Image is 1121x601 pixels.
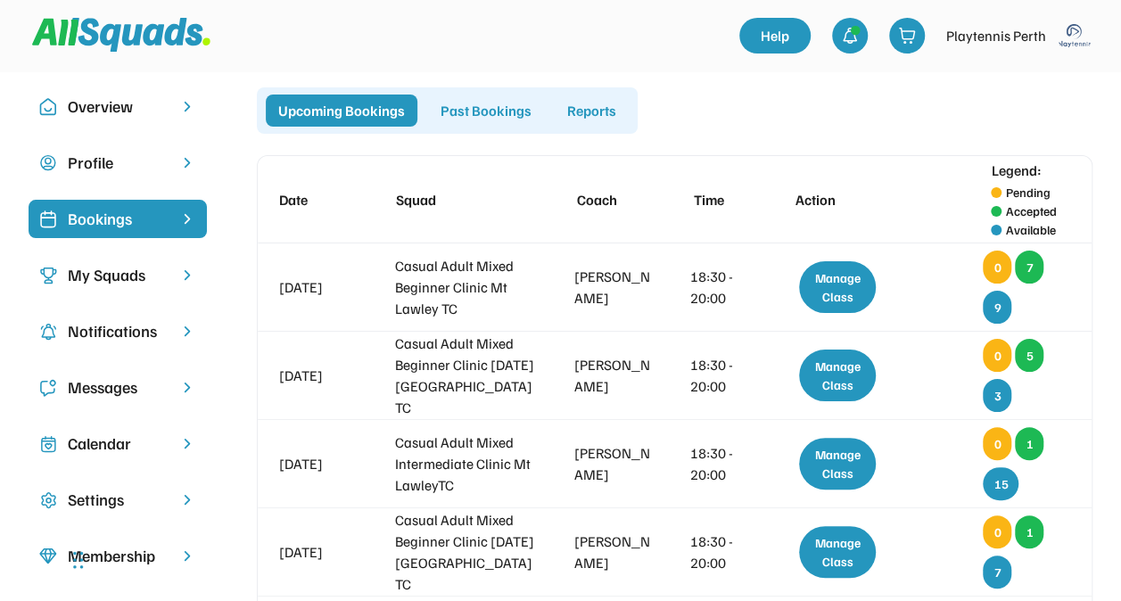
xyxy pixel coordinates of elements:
[1015,427,1043,460] div: 1
[983,556,1011,589] div: 7
[946,25,1046,46] div: Playtennis Perth
[983,515,1011,548] div: 0
[395,255,538,319] div: Casual Adult Mixed Beginner Clinic Mt Lawley TC
[799,261,876,313] div: Manage Class
[1015,339,1043,372] div: 5
[841,27,859,45] img: bell-03%20%281%29.svg
[396,189,539,210] div: Squad
[739,18,811,54] a: Help
[68,375,168,399] div: Messages
[574,442,654,485] div: [PERSON_NAME]
[279,365,359,386] div: [DATE]
[690,531,754,573] div: 18:30 - 20:00
[983,339,1011,372] div: 0
[1015,251,1043,284] div: 7
[574,531,654,573] div: [PERSON_NAME]
[1057,18,1092,54] img: playtennis%20blue%20logo%201.png
[983,251,1011,284] div: 0
[68,319,168,343] div: Notifications
[279,189,359,210] div: Date
[266,95,417,127] div: Upcoming Bookings
[799,526,876,578] div: Manage Class
[68,263,168,287] div: My Squads
[178,154,196,171] img: chevron-right.svg
[178,98,196,115] img: chevron-right.svg
[68,207,168,231] div: Bookings
[68,151,168,175] div: Profile
[39,210,57,228] img: Icon%20%2819%29.svg
[983,427,1011,460] div: 0
[39,323,57,341] img: Icon%20copy%204.svg
[690,354,754,397] div: 18:30 - 20:00
[1015,515,1043,548] div: 1
[795,189,890,210] div: Action
[983,467,1018,500] div: 15
[983,291,1011,324] div: 9
[39,98,57,116] img: Icon%20copy%2010.svg
[574,354,654,397] div: [PERSON_NAME]
[898,27,916,45] img: shopping-cart-01%20%281%29.svg
[577,189,656,210] div: Coach
[1005,202,1056,220] div: Accepted
[178,323,196,340] img: chevron-right.svg
[178,210,196,227] img: chevron-right%20copy%203.svg
[983,379,1011,412] div: 3
[991,160,1041,181] div: Legend:
[799,438,876,490] div: Manage Class
[690,266,754,309] div: 18:30 - 20:00
[694,189,757,210] div: Time
[395,432,538,496] div: Casual Adult Mixed Intermediate Clinic Mt LawleyTC
[39,267,57,284] img: Icon%20copy%203.svg
[690,442,754,485] div: 18:30 - 20:00
[395,509,538,595] div: Casual Adult Mixed Beginner Clinic [DATE] [GEOGRAPHIC_DATA] TC
[68,95,168,119] div: Overview
[32,18,210,52] img: Squad%20Logo.svg
[178,267,196,284] img: chevron-right.svg
[574,266,654,309] div: [PERSON_NAME]
[1005,183,1050,202] div: Pending
[395,333,538,418] div: Casual Adult Mixed Beginner Clinic [DATE] [GEOGRAPHIC_DATA] TC
[279,276,359,298] div: [DATE]
[1005,220,1055,239] div: Available
[799,350,876,401] div: Manage Class
[428,95,544,127] div: Past Bookings
[555,95,629,127] div: Reports
[39,154,57,172] img: user-circle.svg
